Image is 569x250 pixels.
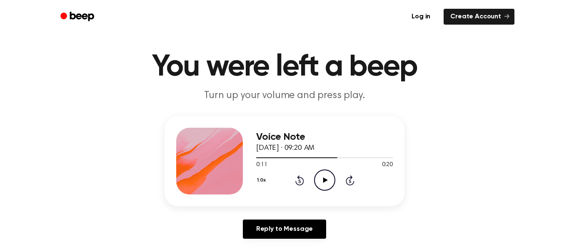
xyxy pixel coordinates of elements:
[256,131,393,143] h3: Voice Note
[403,7,439,26] a: Log in
[382,161,393,169] span: 0:20
[125,89,444,103] p: Turn up your volume and press play.
[256,161,267,169] span: 0:11
[243,220,326,239] a: Reply to Message
[55,9,102,25] a: Beep
[444,9,514,25] a: Create Account
[256,173,269,187] button: 1.0x
[71,52,498,82] h1: You were left a beep
[256,144,314,152] span: [DATE] · 09:20 AM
